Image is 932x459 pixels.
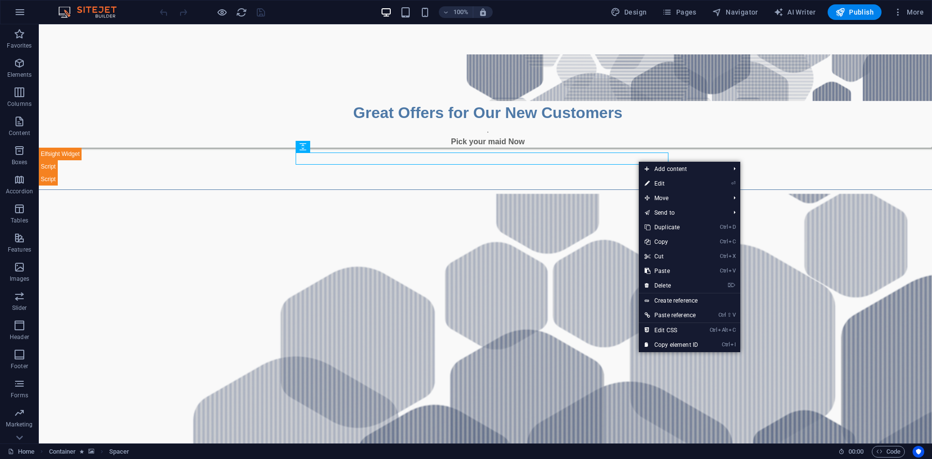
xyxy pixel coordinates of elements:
span: : [855,448,857,455]
p: Accordion [6,187,33,195]
i: Ctrl [720,224,728,230]
a: ⌦Delete [639,278,704,293]
a: CtrlXCut [639,249,704,264]
i: Ctrl [720,253,728,259]
a: CtrlAltCEdit CSS [639,323,704,338]
i: ⇧ [727,312,732,318]
p: Elements [7,71,32,79]
i: C [729,238,735,245]
i: Ctrl [720,238,728,245]
h6: 100% [453,6,469,18]
div: Design (Ctrl+Alt+Y) [607,4,651,20]
a: Send to [639,205,726,220]
span: Move [639,191,726,205]
i: ⏎ [731,180,735,187]
button: reload [235,6,247,18]
button: Design [607,4,651,20]
p: Features [8,246,31,254]
p: Slider [12,304,27,312]
i: D [729,224,735,230]
span: Click to select. Double-click to edit [109,446,130,458]
i: This element contains a background [88,449,94,454]
p: Content [9,129,30,137]
a: ⏎Edit [639,176,704,191]
i: C [729,327,735,333]
p: Images [10,275,30,283]
button: Usercentrics [913,446,924,458]
p: Tables [11,217,28,224]
span: Click to select. Double-click to edit [49,446,76,458]
p: Boxes [12,158,28,166]
a: Click to cancel selection. Double-click to open Pages [8,446,34,458]
span: Design [611,7,647,17]
i: Ctrl [718,312,726,318]
a: CtrlVPaste [639,264,704,278]
p: Footer [11,362,28,370]
button: Navigator [708,4,762,20]
span: Navigator [712,7,758,17]
a: CtrlDDuplicate [639,220,704,235]
a: CtrlICopy element ID [639,338,704,352]
button: AI Writer [770,4,820,20]
button: Code [872,446,905,458]
i: On resize automatically adjust zoom level to fit chosen device. [479,8,487,17]
a: Create reference [639,293,740,308]
nav: breadcrumb [49,446,130,458]
span: Code [876,446,900,458]
img: Editor Logo [56,6,129,18]
span: More [893,7,924,17]
button: Click here to leave preview mode and continue editing [216,6,228,18]
p: Forms [11,391,28,399]
p: Marketing [6,421,33,428]
button: Pages [658,4,700,20]
i: Element contains an animation [80,449,84,454]
i: Alt [718,327,728,333]
span: Add content [639,162,726,176]
i: Ctrl [710,327,717,333]
p: Favorites [7,42,32,50]
p: Columns [7,100,32,108]
span: 00 00 [849,446,864,458]
button: More [889,4,928,20]
i: V [732,312,735,318]
button: Publish [828,4,882,20]
i: X [729,253,735,259]
i: V [729,268,735,274]
a: CtrlCCopy [639,235,704,249]
span: Pages [662,7,696,17]
a: Ctrl⇧VPaste reference [639,308,704,323]
span: AI Writer [774,7,816,17]
i: I [731,341,735,348]
p: Header [10,333,29,341]
i: ⌦ [728,282,735,289]
h6: Session time [838,446,864,458]
i: Ctrl [720,268,728,274]
span: Publish [835,7,874,17]
button: 100% [439,6,473,18]
i: Ctrl [722,341,730,348]
i: Reload page [236,7,247,18]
